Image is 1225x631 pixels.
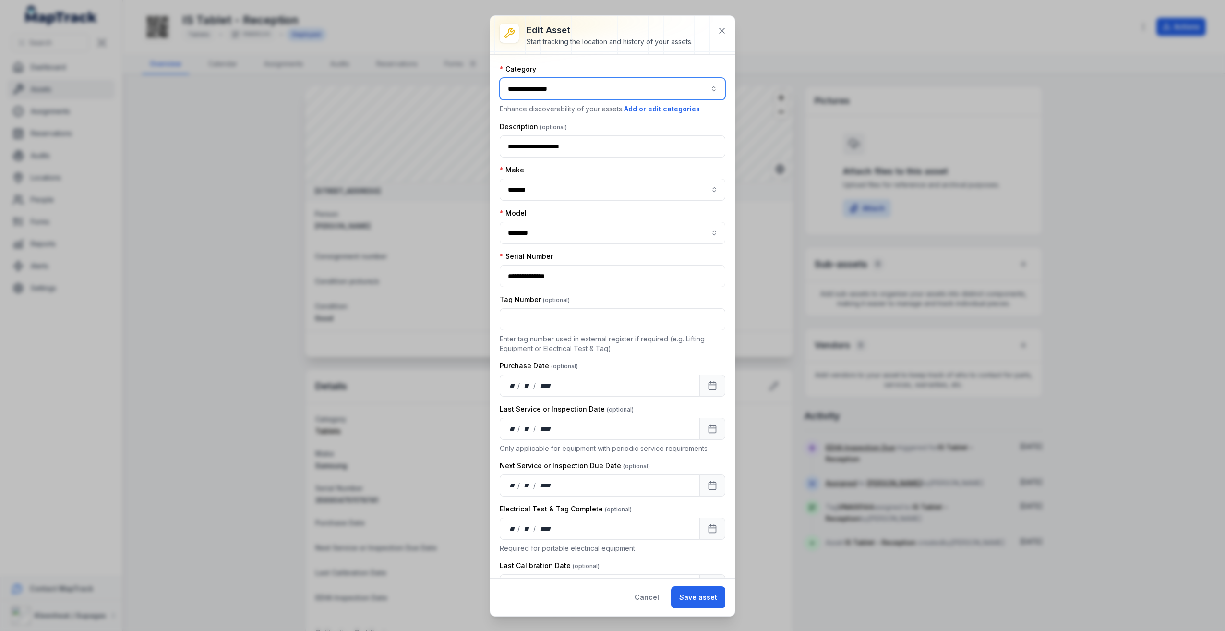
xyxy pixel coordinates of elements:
div: day, [508,524,517,534]
input: asset-edit:cf[8d30bdcc-ee20-45c2-b158-112416eb6043]-label [500,179,725,201]
div: month, [521,424,534,434]
button: Calendar [699,418,725,440]
label: Tag Number [500,295,570,304]
button: Calendar [699,375,725,397]
button: Cancel [626,586,667,608]
div: / [533,424,537,434]
button: Calendar [699,518,725,540]
div: / [533,381,537,390]
div: / [533,524,537,534]
button: Calendar [699,474,725,497]
div: / [533,481,537,490]
div: / [517,381,521,390]
p: Required for portable electrical equipment [500,544,725,553]
div: month, [521,524,534,534]
label: Last Service or Inspection Date [500,404,634,414]
div: day, [508,481,517,490]
div: year, [537,481,554,490]
label: Description [500,122,567,132]
label: Serial Number [500,252,553,261]
label: Next Service or Inspection Due Date [500,461,650,471]
p: Enter tag number used in external register if required (e.g. Lifting Equipment or Electrical Test... [500,334,725,353]
label: Purchase Date [500,361,578,371]
div: / [517,424,521,434]
label: Make [500,165,524,175]
div: / [517,524,521,534]
div: month, [521,481,534,490]
input: asset-edit:cf[5827e389-34f9-4b46-9346-a02c2bfa3a05]-label [500,222,725,244]
label: Category [500,64,536,74]
p: Only applicable for equipment with periodic service requirements [500,444,725,453]
button: Add or edit categories [624,104,700,114]
div: year, [537,381,554,390]
div: month, [521,381,534,390]
h3: Edit asset [527,24,693,37]
label: Electrical Test & Tag Complete [500,504,632,514]
div: day, [508,424,517,434]
div: year, [537,524,554,534]
button: Calendar [699,574,725,596]
div: Start tracking the location and history of your assets. [527,37,693,47]
button: Save asset [671,586,725,608]
label: Last Calibration Date [500,561,600,570]
div: / [517,481,521,490]
label: Model [500,208,527,218]
p: Enhance discoverability of your assets. [500,104,725,114]
div: year, [537,424,554,434]
div: day, [508,381,517,390]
